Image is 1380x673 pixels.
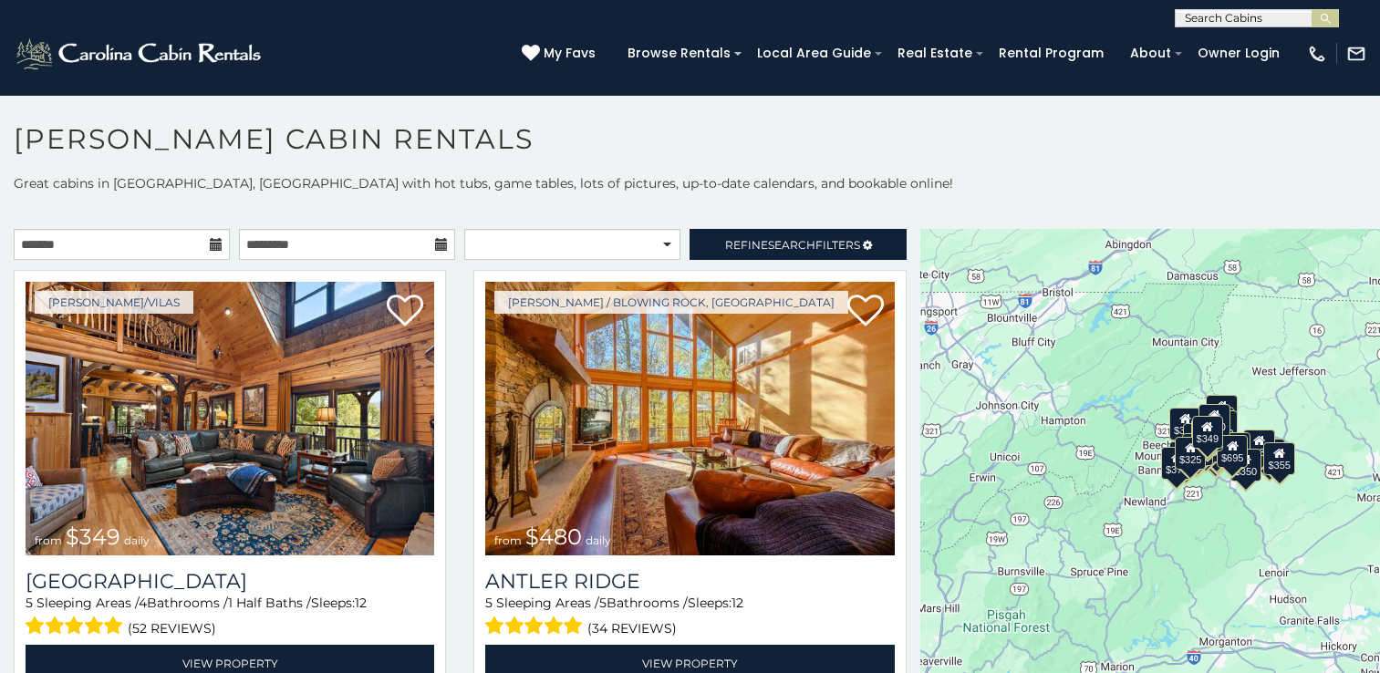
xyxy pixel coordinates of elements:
[1191,419,1222,451] div: $210
[525,523,582,550] span: $480
[586,533,611,547] span: daily
[888,39,981,67] a: Real Estate
[485,569,894,594] a: Antler Ridge
[618,39,740,67] a: Browse Rentals
[14,36,266,72] img: White-1-2.png
[1199,435,1230,468] div: $315
[35,291,193,314] a: [PERSON_NAME]/Vilas
[485,595,493,611] span: 5
[599,595,607,611] span: 5
[1219,431,1250,464] div: $380
[66,523,120,550] span: $349
[544,44,596,63] span: My Favs
[387,293,423,331] a: Add to favorites
[494,533,522,547] span: from
[587,616,677,640] span: (34 reviews)
[1307,44,1327,64] img: phone-regular-white.png
[26,569,434,594] h3: Diamond Creek Lodge
[732,595,743,611] span: 12
[725,238,860,252] span: Refine Filters
[1206,394,1237,427] div: $525
[124,533,150,547] span: daily
[690,229,906,260] a: RefineSearchFilters
[1243,430,1274,462] div: $930
[1175,436,1206,469] div: $325
[847,293,884,331] a: Add to favorites
[768,238,815,252] span: Search
[485,594,894,640] div: Sleeping Areas / Bathrooms / Sleeps:
[1161,446,1192,479] div: $375
[1346,44,1366,64] img: mail-regular-white.png
[26,282,434,555] a: Diamond Creek Lodge from $349 daily
[1121,39,1180,67] a: About
[990,39,1113,67] a: Rental Program
[26,282,434,555] img: Diamond Creek Lodge
[494,291,848,314] a: [PERSON_NAME] / Blowing Rock, [GEOGRAPHIC_DATA]
[522,44,600,64] a: My Favs
[26,595,33,611] span: 5
[128,616,216,640] span: (52 reviews)
[228,595,311,611] span: 1 Half Baths /
[26,569,434,594] a: [GEOGRAPHIC_DATA]
[1217,435,1248,468] div: $695
[1230,449,1261,481] div: $350
[35,533,62,547] span: from
[485,282,894,555] img: Antler Ridge
[139,595,147,611] span: 4
[26,594,434,640] div: Sleeping Areas / Bathrooms / Sleeps:
[1263,442,1294,475] div: $355
[748,39,880,67] a: Local Area Guide
[1191,416,1222,449] div: $349
[1198,403,1230,436] div: $320
[485,282,894,555] a: Antler Ridge from $480 daily
[355,595,367,611] span: 12
[1169,407,1200,440] div: $305
[1188,39,1289,67] a: Owner Login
